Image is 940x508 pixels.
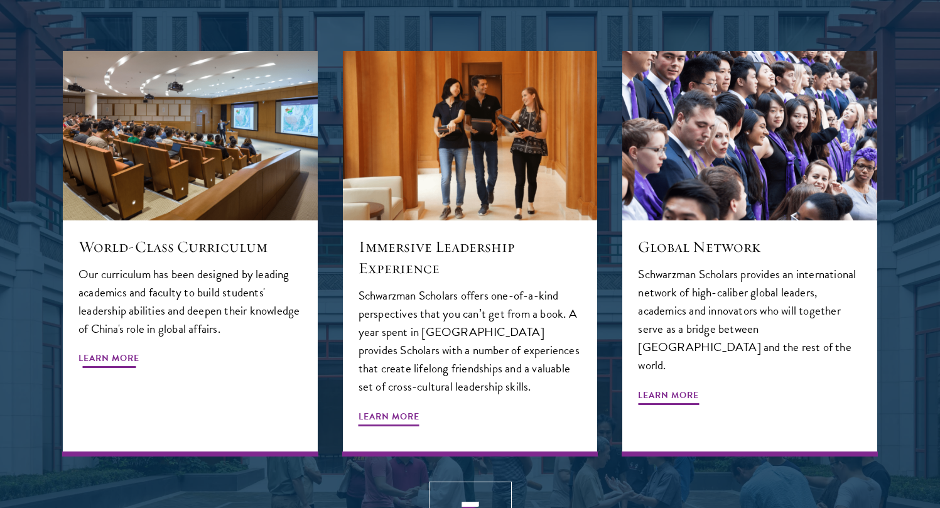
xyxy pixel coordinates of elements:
a: Immersive Leadership Experience Schwarzman Scholars offers one-of-a-kind perspectives that you ca... [343,51,598,457]
p: Schwarzman Scholars offers one-of-a-kind perspectives that you can’t get from a book. A year spen... [359,286,582,396]
p: Our curriculum has been designed by leading academics and faculty to build students' leadership a... [78,265,302,338]
h5: World-Class Curriculum [78,236,302,257]
span: Learn More [78,350,139,370]
h5: Immersive Leadership Experience [359,236,582,279]
span: Learn More [359,409,419,428]
p: Schwarzman Scholars provides an international network of high-caliber global leaders, academics a... [638,265,862,374]
a: World-Class Curriculum Our curriculum has been designed by leading academics and faculty to build... [63,51,318,457]
a: Global Network Schwarzman Scholars provides an international network of high-caliber global leade... [622,51,877,457]
h5: Global Network [638,236,862,257]
span: Learn More [638,387,699,407]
